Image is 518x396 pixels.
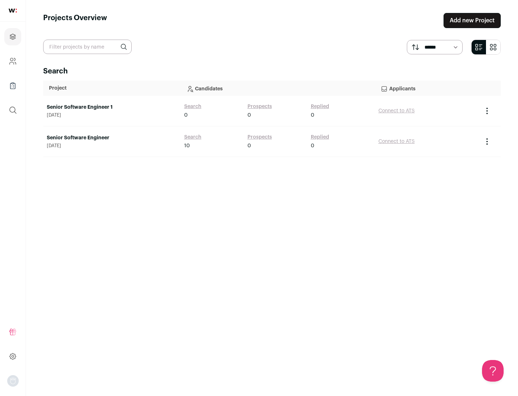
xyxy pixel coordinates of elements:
span: 0 [311,142,314,149]
a: Search [184,103,201,110]
span: 0 [247,112,251,119]
button: Project Actions [483,107,491,115]
a: Connect to ATS [378,139,415,144]
span: 0 [311,112,314,119]
button: Project Actions [483,137,491,146]
a: Replied [311,134,329,141]
span: 0 [184,112,188,119]
span: [DATE] [47,143,177,149]
p: Applicants [381,81,473,95]
p: Project [49,85,175,92]
button: Open dropdown [7,375,19,387]
span: 0 [247,142,251,149]
h1: Projects Overview [43,13,107,28]
a: Search [184,134,201,141]
span: [DATE] [47,112,177,118]
a: Company Lists [4,77,21,94]
iframe: Help Scout Beacon - Open [482,360,504,382]
a: Projects [4,28,21,45]
a: Company and ATS Settings [4,53,21,70]
h2: Search [43,66,501,76]
img: wellfound-shorthand-0d5821cbd27db2630d0214b213865d53afaa358527fdda9d0ea32b1df1b89c2c.svg [9,9,17,13]
a: Senior Software Engineer [47,134,177,141]
img: nopic.png [7,375,19,387]
a: Replied [311,103,329,110]
a: Connect to ATS [378,108,415,113]
input: Filter projects by name [43,40,132,54]
a: Prospects [247,103,272,110]
span: 10 [184,142,190,149]
a: Senior Software Engineer 1 [47,104,177,111]
a: Add new Project [444,13,501,28]
p: Candidates [186,81,369,95]
a: Prospects [247,134,272,141]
